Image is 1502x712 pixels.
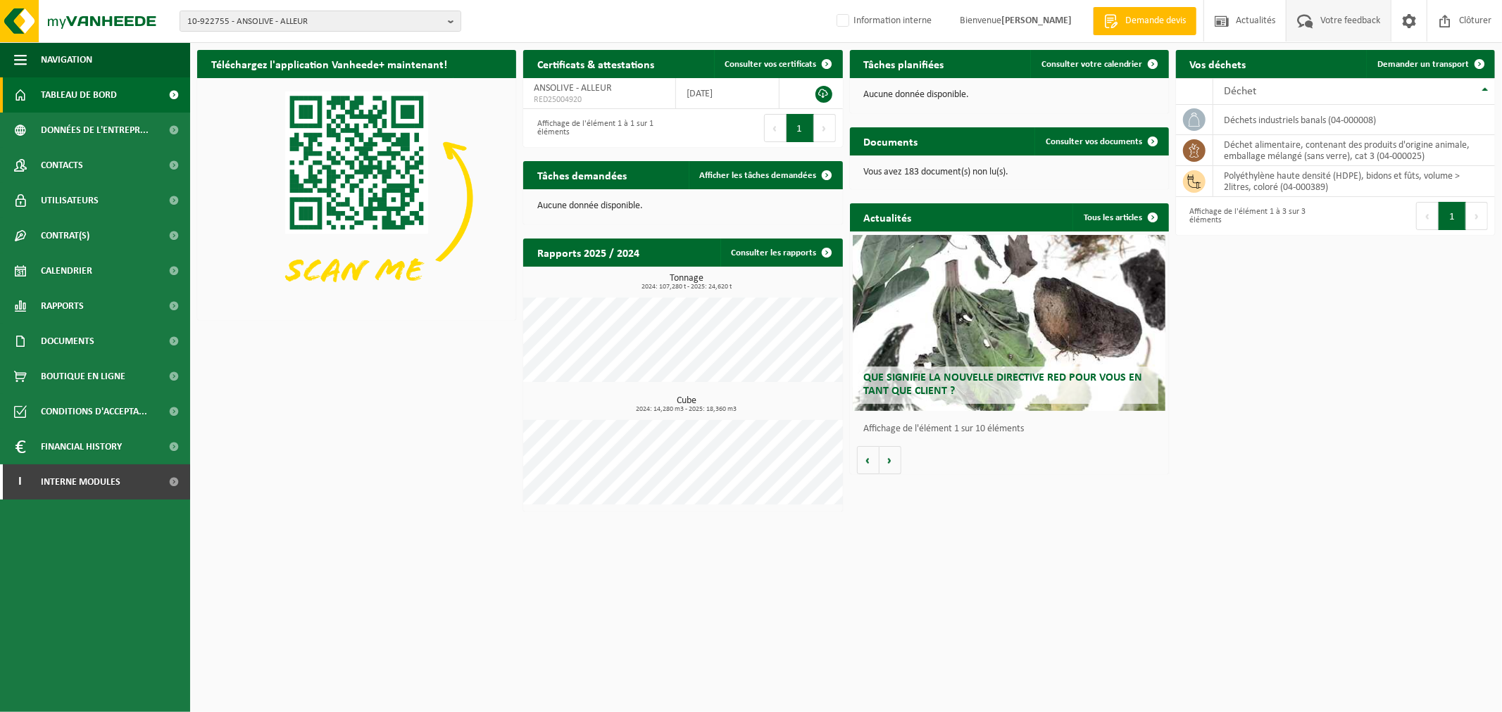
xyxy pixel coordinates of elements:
[1001,15,1072,26] strong: [PERSON_NAME]
[197,50,461,77] h2: Téléchargez l'application Vanheede+ maintenant!
[1224,86,1256,97] span: Déchet
[676,78,780,109] td: [DATE]
[41,464,120,500] span: Interne modules
[864,424,1162,434] p: Affichage de l'élément 1 sur 10 éléments
[537,201,828,211] p: Aucune donnée disponible.
[1377,60,1469,69] span: Demander un transport
[41,394,147,429] span: Conditions d'accepta...
[1416,202,1439,230] button: Previous
[187,11,442,32] span: 10-922755 - ANSOLIVE - ALLEUR
[1439,202,1466,230] button: 1
[41,77,117,113] span: Tableau de bord
[850,127,932,155] h2: Documents
[864,90,1155,100] p: Aucune donnée disponible.
[530,274,842,291] h3: Tonnage
[530,396,842,413] h3: Cube
[1213,135,1495,166] td: déchet alimentaire, contenant des produits d'origine animale, emballage mélangé (sans verre), cat...
[689,161,841,189] a: Afficher les tâches demandées
[14,464,27,500] span: I
[1466,202,1488,230] button: Next
[41,113,149,148] span: Données de l'entrepr...
[41,253,92,288] span: Calendrier
[1093,7,1196,35] a: Demande devis
[180,11,461,32] button: 10-922755 - ANSOLIVE - ALLEUR
[534,83,612,94] span: ANSOLIVE - ALLEUR
[1122,14,1189,28] span: Demande devis
[857,446,880,474] button: Vorige
[530,284,842,291] span: 2024: 107,280 t - 2025: 24,620 t
[1046,137,1143,146] span: Consulter vos documents
[834,11,932,32] label: Information interne
[41,183,99,218] span: Utilisateurs
[700,171,817,180] span: Afficher les tâches demandées
[41,218,89,253] span: Contrat(s)
[523,239,653,266] h2: Rapports 2025 / 2024
[764,114,787,142] button: Previous
[1366,50,1494,78] a: Demander un transport
[1072,203,1168,231] a: Tous les articles
[1041,60,1143,69] span: Consulter votre calendrier
[850,50,958,77] h2: Tâches planifiées
[41,148,83,183] span: Contacts
[787,114,814,142] button: 1
[197,78,516,317] img: Download de VHEPlus App
[41,42,92,77] span: Navigation
[720,239,841,267] a: Consulter les rapports
[523,161,641,189] h2: Tâches demandées
[850,203,926,231] h2: Actualités
[1183,201,1329,231] div: Affichage de l'élément 1 à 3 sur 3 éléments
[814,114,836,142] button: Next
[853,235,1165,411] a: Que signifie la nouvelle directive RED pour vous en tant que client ?
[714,50,841,78] a: Consulter vos certificats
[523,50,668,77] h2: Certificats & attestations
[530,406,842,413] span: 2024: 14,280 m3 - 2025: 18,360 m3
[880,446,901,474] button: Volgende
[863,372,1142,397] span: Que signifie la nouvelle directive RED pour vous en tant que client ?
[41,359,125,394] span: Boutique en ligne
[530,113,676,144] div: Affichage de l'élément 1 à 1 sur 1 éléments
[864,167,1155,177] p: Vous avez 183 document(s) non lu(s).
[1034,127,1168,155] a: Consulter vos documents
[41,324,94,359] span: Documents
[534,94,664,106] span: RED25004920
[1213,105,1495,135] td: déchets industriels banals (04-000008)
[725,60,817,69] span: Consulter vos certificats
[1213,166,1495,197] td: polyéthylène haute densité (HDPE), bidons et fûts, volume > 2litres, coloré (04-000389)
[1030,50,1168,78] a: Consulter votre calendrier
[41,288,84,324] span: Rapports
[1176,50,1260,77] h2: Vos déchets
[41,429,122,464] span: Financial History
